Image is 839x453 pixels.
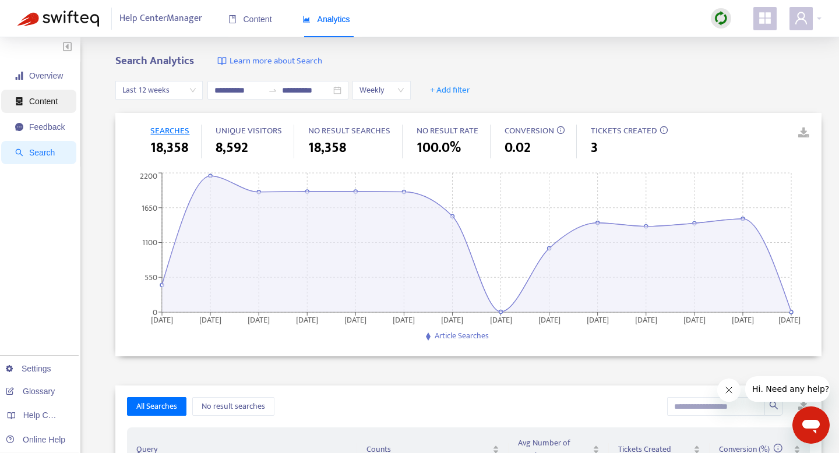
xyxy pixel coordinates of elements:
[792,406,830,444] iframe: Button to launch messaging window
[142,201,157,215] tspan: 1650
[591,137,598,158] span: 3
[15,97,23,105] span: container
[6,435,65,444] a: Online Help
[217,55,322,68] a: Learn more about Search
[505,137,531,158] span: 0.02
[216,137,248,158] span: 8,592
[359,82,404,99] span: Weekly
[268,86,277,95] span: swap-right
[6,387,55,396] a: Glossary
[6,364,51,373] a: Settings
[308,123,390,138] span: NO RESULT SEARCHES
[302,15,350,24] span: Analytics
[683,313,706,327] tspan: [DATE]
[153,306,157,319] tspan: 0
[538,313,560,327] tspan: [DATE]
[136,400,177,413] span: All Searches
[228,15,272,24] span: Content
[127,397,186,416] button: All Searches
[732,313,754,327] tspan: [DATE]
[302,15,311,23] span: area-chart
[15,123,23,131] span: message
[228,15,237,23] span: book
[122,82,196,99] span: Last 12 weeks
[430,83,470,97] span: + Add filter
[393,313,415,327] tspan: [DATE]
[268,86,277,95] span: to
[200,313,222,327] tspan: [DATE]
[417,123,478,138] span: NO RESULT RATE
[248,313,270,327] tspan: [DATE]
[230,55,322,68] span: Learn more about Search
[421,81,479,100] button: + Add filter
[591,123,657,138] span: TICKETS CREATED
[216,123,282,138] span: UNIQUE VISITORS
[142,236,157,249] tspan: 1100
[150,123,189,138] span: SEARCHES
[15,148,23,157] span: search
[490,313,512,327] tspan: [DATE]
[442,313,464,327] tspan: [DATE]
[15,72,23,80] span: signal
[435,329,489,342] span: Article Searches
[745,376,830,402] iframe: Message from company
[29,148,55,157] span: Search
[23,410,71,420] span: Help Centers
[29,97,58,106] span: Content
[345,313,367,327] tspan: [DATE]
[717,378,741,402] iframe: Close message
[308,137,346,158] span: 18,358
[192,397,274,416] button: No result searches
[17,10,99,27] img: Swifteq
[505,123,554,138] span: CONVERSION
[714,11,728,26] img: sync.dc5367851b00ba804db3.png
[140,169,157,183] tspan: 2200
[217,56,227,66] img: image-link
[417,137,461,158] span: 100.0%
[29,71,63,80] span: Overview
[119,8,202,30] span: Help Center Manager
[635,313,657,327] tspan: [DATE]
[144,271,157,284] tspan: 550
[769,401,778,410] span: search
[297,313,319,327] tspan: [DATE]
[794,11,808,25] span: user
[151,313,173,327] tspan: [DATE]
[150,137,188,158] span: 18,358
[29,122,65,132] span: Feedback
[202,400,265,413] span: No result searches
[115,52,194,70] b: Search Analytics
[587,313,609,327] tspan: [DATE]
[758,11,772,25] span: appstore
[779,313,801,327] tspan: [DATE]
